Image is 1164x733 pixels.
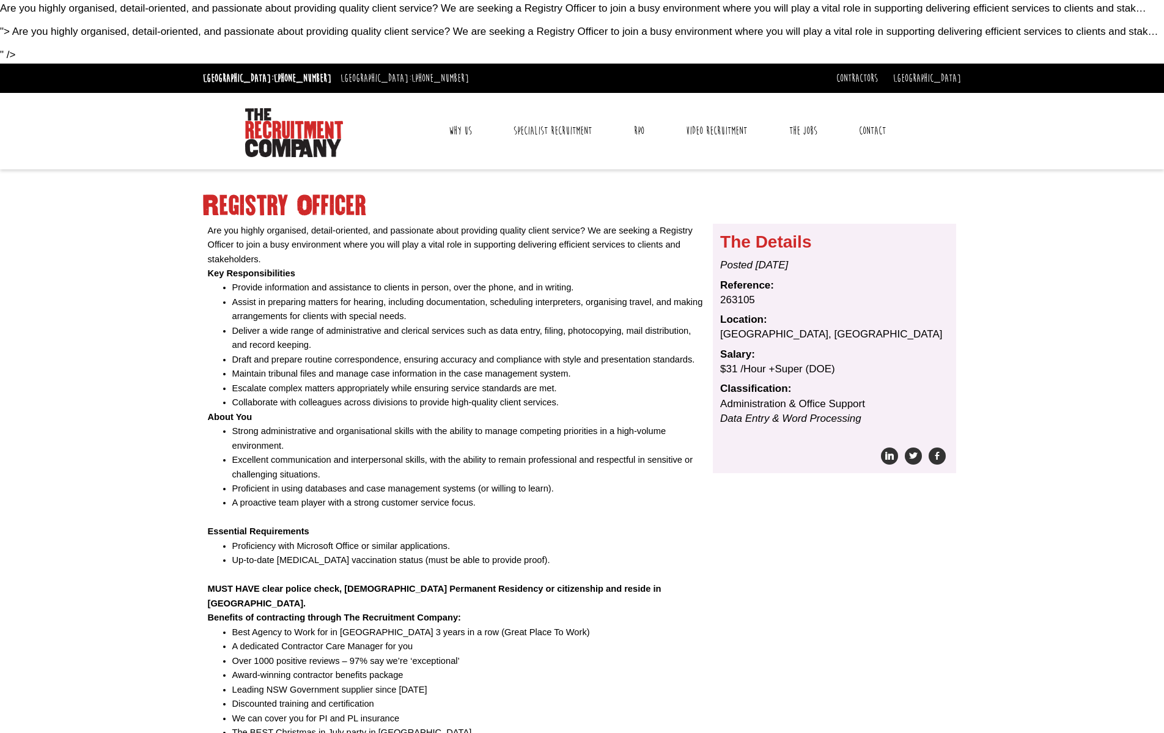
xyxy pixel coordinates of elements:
[720,293,949,308] dd: 263105
[232,367,704,381] li: Maintain tribunal files and manage case information in the case management system.
[232,639,704,654] li: A dedicated Contractor Care Manager for you
[232,324,704,353] li: Deliver a wide range of administrative and clerical services such as data entry, filing, photocop...
[232,295,704,324] li: Assist in preparing matters for hearing, including documentation, scheduling interpreters, organi...
[720,362,949,377] dd: $31 /Hour +Super (DOE)
[232,424,704,453] li: Strong administrative and organisational skills with the ability to manage competing priorities i...
[232,697,704,711] li: Discounted training and certification
[232,683,704,697] li: Leading NSW Government supplier since [DATE]
[625,116,654,146] a: RPO
[208,584,661,608] b: MUST HAVE clear police check, [DEMOGRAPHIC_DATA] Permanent Residency or citizenship and reside in...
[232,712,704,726] li: We can cover you for PI and PL insurance
[232,353,704,367] li: Draft and prepare routine correspondence, ensuring accuracy and compliance with style and present...
[274,72,331,85] a: [PHONE_NUMBER]
[677,116,756,146] a: Video Recruitment
[232,281,704,295] li: Provide information and assistance to clients in person, over the phone, and in writing.
[232,482,704,496] li: Proficient in using databases and case management systems (or willing to learn).
[208,526,309,536] b: Essential Requirements
[232,553,704,567] li: Up-to-date [MEDICAL_DATA] vaccination status (must be able to provide proof).
[720,233,949,252] h3: The Details
[780,116,827,146] a: The Jobs
[440,116,481,146] a: Why Us
[200,68,334,88] li: [GEOGRAPHIC_DATA]:
[893,72,961,85] a: [GEOGRAPHIC_DATA]
[232,396,704,410] li: Collaborate with colleagues across divisions to provide high-quality client services.
[337,68,472,88] li: [GEOGRAPHIC_DATA]:
[232,668,704,682] li: Award-winning contractor benefits package
[720,259,788,271] i: Posted [DATE]
[850,116,895,146] a: Contact
[232,453,704,482] li: Excellent communication and interpersonal skills, with the ability to remain professional and res...
[411,72,469,85] a: [PHONE_NUMBER]
[720,278,949,293] dt: Reference:
[208,224,704,267] p: Are you highly organised, detail-oriented, and passionate about providing quality client service?...
[232,539,704,553] li: Proficiency with Microsoft Office or similar applications.
[208,412,252,422] b: About You
[720,347,949,362] dt: Salary:
[836,72,878,85] a: Contractors
[720,397,949,427] dd: Administration & Office Support
[208,268,295,278] b: Key Responsibilities
[203,195,961,217] h1: Registry Officer
[504,116,601,146] a: Specialist Recruitment
[232,496,704,510] li: A proactive team player with a strong customer service focus.
[720,312,949,327] dt: Location:
[720,413,861,424] i: Data Entry & Word Processing
[232,381,704,396] li: Escalate complex matters appropriately while ensuring service standards are met.
[232,654,704,668] li: Over 1000 positive reviews – 97% say we’re ‘exceptional’
[208,613,461,622] b: Benefits of contracting through The Recruitment Company:
[720,327,949,342] dd: [GEOGRAPHIC_DATA], [GEOGRAPHIC_DATA]
[720,381,949,396] dt: Classification:
[245,108,343,157] img: The Recruitment Company
[232,625,704,639] li: Best Agency to Work for in [GEOGRAPHIC_DATA] 3 years in a row (Great Place To Work)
